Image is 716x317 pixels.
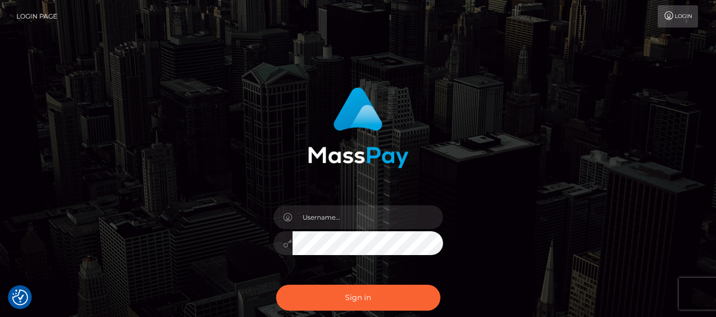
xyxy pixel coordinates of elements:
a: Login [658,5,698,28]
img: MassPay Login [308,87,409,168]
button: Sign in [276,285,440,311]
a: Login Page [16,5,57,28]
img: Revisit consent button [12,289,28,305]
input: Username... [293,205,443,229]
button: Consent Preferences [12,289,28,305]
